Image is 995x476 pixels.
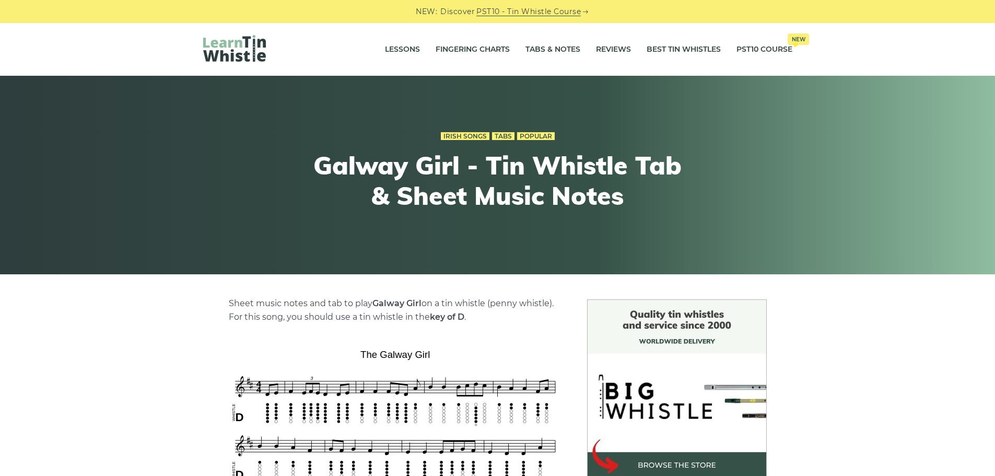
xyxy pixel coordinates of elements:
p: Sheet music notes and tab to play on a tin whistle (penny whistle). For this song, you should use... [229,297,562,324]
a: Popular [517,132,555,141]
a: Fingering Charts [436,37,510,63]
a: Reviews [596,37,631,63]
a: Tabs [492,132,514,141]
a: Irish Songs [441,132,489,141]
img: LearnTinWhistle.com [203,35,266,62]
strong: key of D [430,312,464,322]
a: Tabs & Notes [525,37,580,63]
span: New [788,33,809,45]
a: PST10 CourseNew [736,37,792,63]
a: Best Tin Whistles [647,37,721,63]
strong: Galway Girl [372,298,422,308]
h1: Galway Girl - Tin Whistle Tab & Sheet Music Notes [306,150,690,211]
a: Lessons [385,37,420,63]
